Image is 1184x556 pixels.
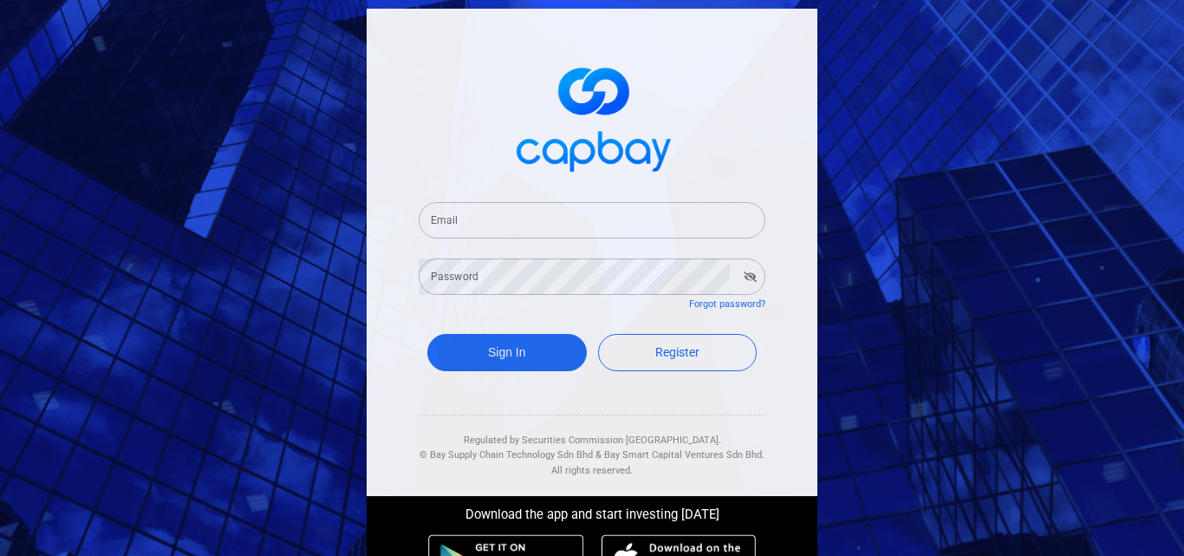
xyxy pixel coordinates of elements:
span: © Bay Supply Chain Technology Sdn Bhd [420,449,593,461]
div: Download the app and start investing [DATE] [354,496,830,526]
button: Sign In [427,334,587,371]
span: Register [655,345,699,359]
a: Forgot password? [689,298,765,310]
div: Regulated by Securities Commission [GEOGRAPHIC_DATA]. & All rights reserved. [419,415,765,479]
span: Bay Smart Capital Ventures Sdn Bhd. [604,449,764,461]
a: Register [598,334,758,371]
img: logo [505,52,679,181]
